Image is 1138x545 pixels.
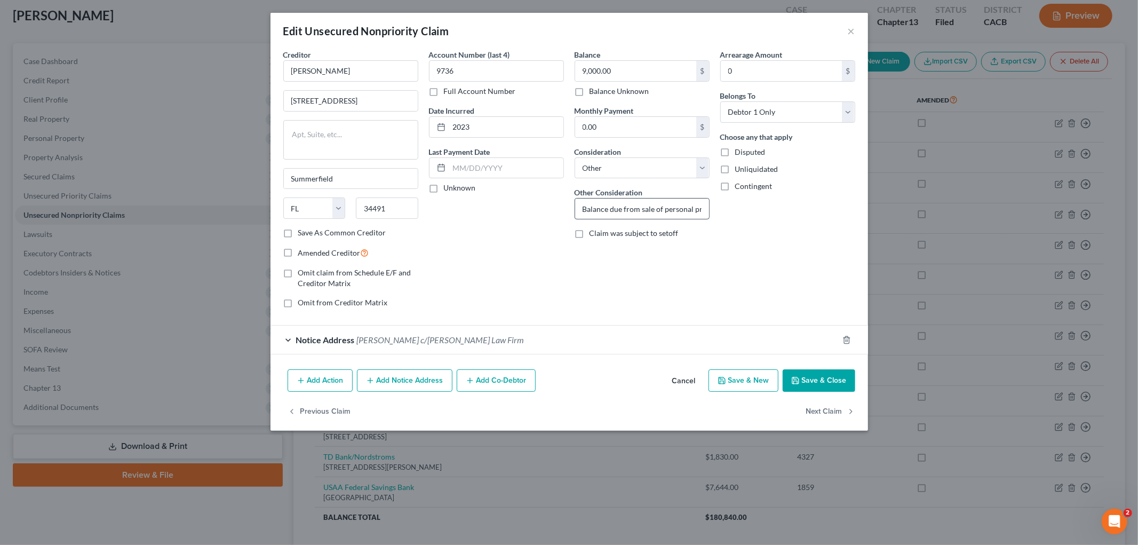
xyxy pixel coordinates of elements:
[444,86,516,97] label: Full Account Number
[575,187,643,198] label: Other Consideration
[288,400,351,423] button: Previous Claim
[298,227,386,238] label: Save As Common Creditor
[298,298,388,307] span: Omit from Creditor Matrix
[284,91,418,111] input: Enter address...
[429,49,510,60] label: Account Number (last 4)
[357,335,524,345] span: [PERSON_NAME] c/[PERSON_NAME] Law Firm
[848,25,855,37] button: ×
[696,61,709,81] div: $
[288,369,353,392] button: Add Action
[709,369,778,392] button: Save & New
[1124,509,1132,517] span: 2
[449,117,563,137] input: MM/DD/YYYY
[444,183,476,193] label: Unknown
[783,369,855,392] button: Save & Close
[590,228,679,238] span: Claim was subject to setoff
[575,105,634,116] label: Monthly Payment
[298,248,361,257] span: Amended Creditor
[806,400,855,423] button: Next Claim
[720,91,756,100] span: Belongs To
[842,61,855,81] div: $
[283,50,312,59] span: Creditor
[575,199,709,219] input: Specify...
[575,61,696,81] input: 0.00
[664,370,704,392] button: Cancel
[1102,509,1127,534] iframe: Intercom live chat
[720,49,783,60] label: Arrearage Amount
[575,49,601,60] label: Balance
[283,60,418,82] input: Search creditor by name...
[457,369,536,392] button: Add Co-Debtor
[735,181,773,191] span: Contingent
[575,117,696,137] input: 0.00
[735,164,778,173] span: Unliquidated
[284,169,418,189] input: Enter city...
[735,147,766,156] span: Disputed
[575,146,622,157] label: Consideration
[720,131,793,143] label: Choose any that apply
[356,198,418,219] input: Enter zip...
[721,61,842,81] input: 0.00
[449,158,563,178] input: MM/DD/YYYY
[429,60,564,82] input: XXXX
[298,268,411,288] span: Omit claim from Schedule E/F and Creditor Matrix
[429,105,475,116] label: Date Incurred
[357,369,452,392] button: Add Notice Address
[283,23,449,38] div: Edit Unsecured Nonpriority Claim
[590,86,649,97] label: Balance Unknown
[429,146,490,157] label: Last Payment Date
[296,335,355,345] span: Notice Address
[696,117,709,137] div: $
